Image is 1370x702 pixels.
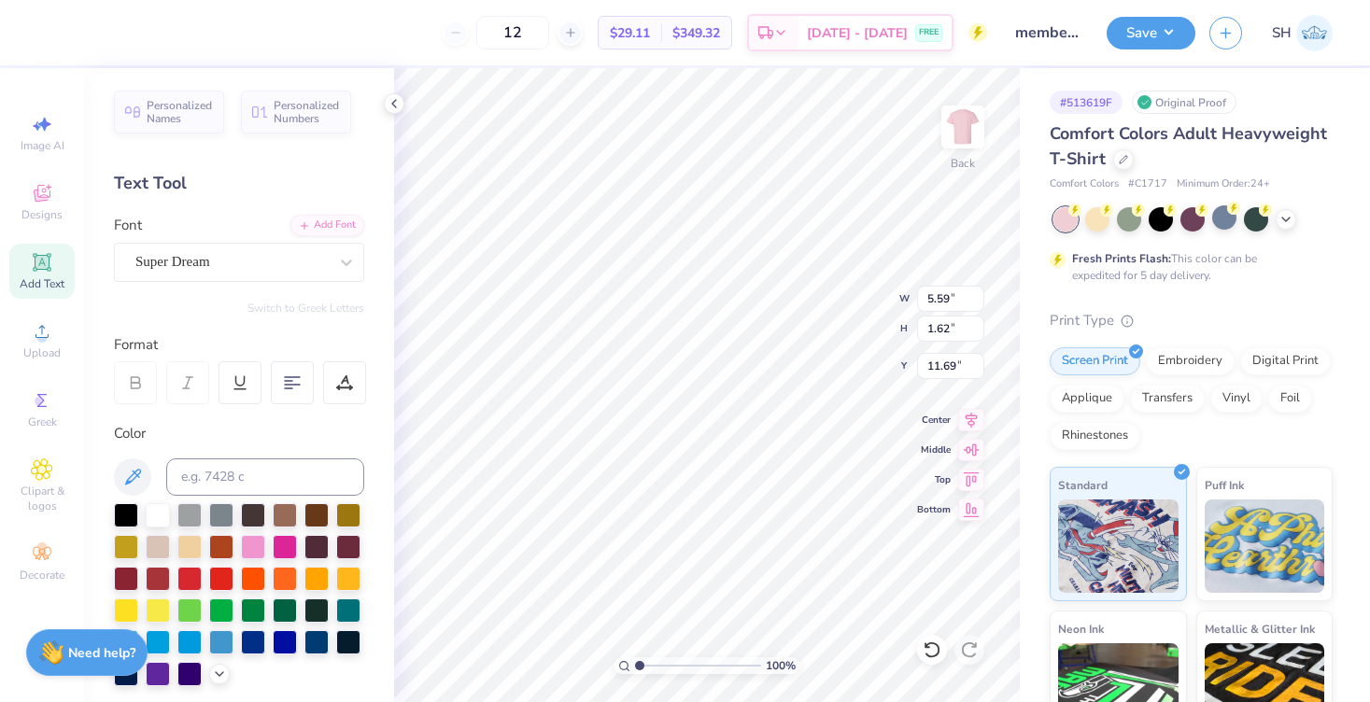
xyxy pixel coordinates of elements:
[247,301,364,316] button: Switch to Greek Letters
[1050,422,1140,450] div: Rhinestones
[919,26,939,39] span: FREE
[1050,91,1123,114] div: # 513619F
[1272,15,1333,51] a: SH
[1205,619,1315,639] span: Metallic & Glitter Ink
[1058,499,1179,593] img: Standard
[28,414,57,429] span: Greek
[917,443,951,456] span: Middle
[9,484,75,513] span: Clipart & logos
[166,458,364,496] input: e.g. 7428 c
[20,276,64,291] span: Add Text
[114,423,364,444] div: Color
[274,99,340,125] span: Personalized Numbers
[1240,347,1331,375] div: Digital Print
[114,171,364,196] div: Text Tool
[1072,250,1302,284] div: This color can be expedited for 5 day delivery.
[1050,176,1119,192] span: Comfort Colors
[1272,22,1292,44] span: SH
[917,414,951,427] span: Center
[1205,475,1244,495] span: Puff Ink
[917,473,951,486] span: Top
[1268,385,1312,413] div: Foil
[1058,475,1108,495] span: Standard
[1050,310,1333,331] div: Print Type
[476,16,549,49] input: – –
[1205,499,1325,593] img: Puff Ink
[1107,17,1195,49] button: Save
[290,215,364,236] div: Add Font
[1050,122,1327,170] span: Comfort Colors Adult Heavyweight T-Shirt
[21,138,64,153] span: Image AI
[1050,385,1124,413] div: Applique
[1210,385,1263,413] div: Vinyl
[1177,176,1270,192] span: Minimum Order: 24 +
[672,23,720,43] span: $349.32
[1146,347,1235,375] div: Embroidery
[1001,14,1093,51] input: Untitled Design
[68,644,135,662] strong: Need help?
[114,334,366,356] div: Format
[917,503,951,516] span: Bottom
[1130,385,1205,413] div: Transfers
[147,99,213,125] span: Personalized Names
[21,207,63,222] span: Designs
[20,568,64,583] span: Decorate
[1296,15,1333,51] img: Sofia Hristidis
[114,215,142,236] label: Font
[807,23,908,43] span: [DATE] - [DATE]
[1058,619,1104,639] span: Neon Ink
[944,108,982,146] img: Back
[1132,91,1236,114] div: Original Proof
[1072,251,1171,266] strong: Fresh Prints Flash:
[23,345,61,360] span: Upload
[951,155,975,172] div: Back
[1050,347,1140,375] div: Screen Print
[766,657,796,674] span: 100 %
[610,23,650,43] span: $29.11
[1128,176,1167,192] span: # C1717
